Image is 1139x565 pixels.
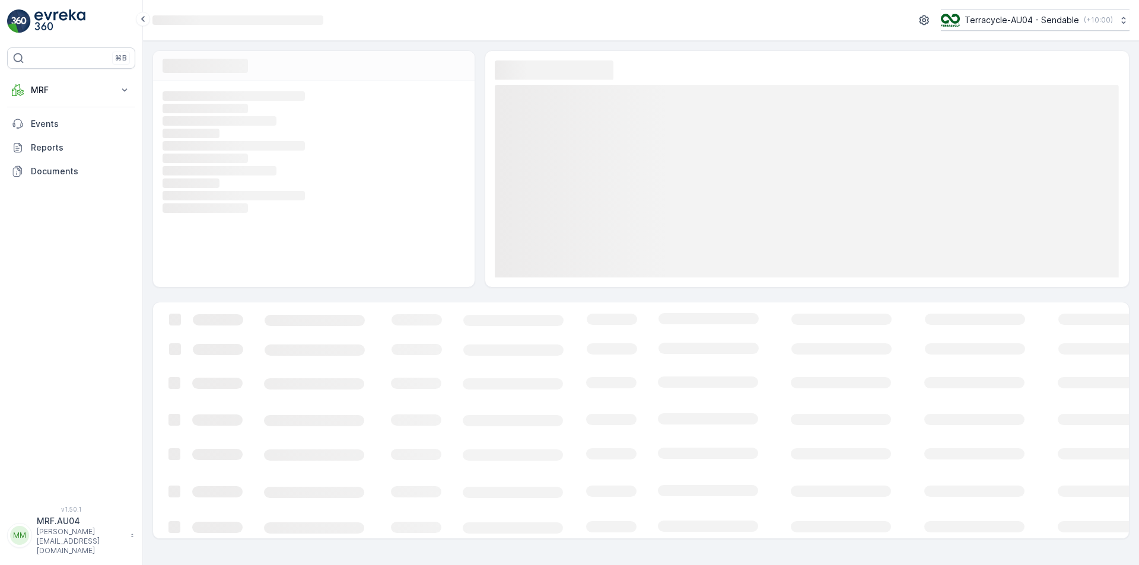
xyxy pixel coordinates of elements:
span: v 1.50.1 [7,506,135,513]
p: MRF [31,84,112,96]
p: Documents [31,165,131,177]
a: Events [7,112,135,136]
img: terracycle_logo.png [941,14,960,27]
p: ⌘B [115,53,127,63]
p: Terracycle-AU04 - Sendable [965,14,1079,26]
a: Reports [7,136,135,159]
button: MMMRF.AU04[PERSON_NAME][EMAIL_ADDRESS][DOMAIN_NAME] [7,515,135,556]
p: Events [31,118,131,130]
img: logo_light-DOdMpM7g.png [34,9,85,33]
a: Documents [7,159,135,183]
p: ( +10:00 ) [1084,15,1113,25]
img: logo [7,9,31,33]
div: MM [10,526,29,545]
button: MRF [7,78,135,102]
p: MRF.AU04 [37,515,125,527]
button: Terracycle-AU04 - Sendable(+10:00) [941,9,1130,31]
p: Reports [31,142,131,154]
p: [PERSON_NAME][EMAIL_ADDRESS][DOMAIN_NAME] [37,527,125,556]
